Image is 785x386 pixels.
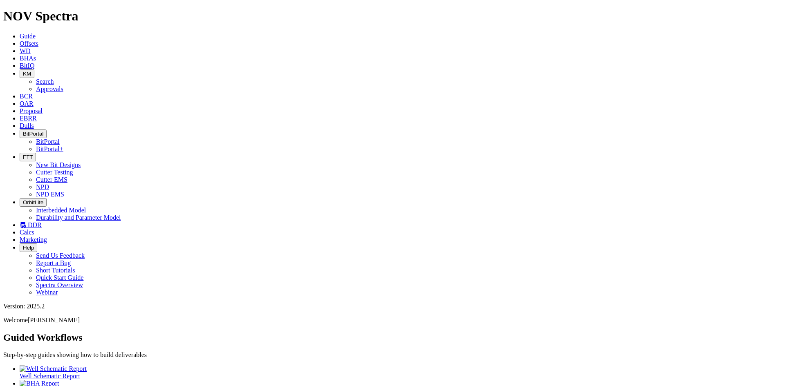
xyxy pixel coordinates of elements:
[20,365,87,373] img: Well Schematic Report
[20,122,34,129] a: Dulls
[20,198,47,207] button: OrbitLite
[36,183,49,190] a: NPD
[20,236,47,243] a: Marketing
[36,85,63,92] a: Approvals
[20,365,782,379] a: Well Schematic Report Well Schematic Report
[20,129,47,138] button: BitPortal
[3,303,782,310] div: Version: 2025.2
[36,161,81,168] a: New Bit Designs
[28,317,80,324] span: [PERSON_NAME]
[36,78,54,85] a: Search
[20,115,37,122] a: EBRR
[36,281,83,288] a: Spectra Overview
[23,154,33,160] span: FTT
[23,245,34,251] span: Help
[23,71,31,77] span: KM
[3,351,782,359] p: Step-by-step guides showing how to build deliverables
[20,55,36,62] a: BHAs
[20,40,38,47] a: Offsets
[36,138,60,145] a: BitPortal
[36,207,86,214] a: Interbedded Model
[36,169,73,176] a: Cutter Testing
[36,274,83,281] a: Quick Start Guide
[36,289,58,296] a: Webinar
[20,373,80,379] span: Well Schematic Report
[20,100,34,107] a: OAR
[20,69,34,78] button: KM
[3,9,782,24] h1: NOV Spectra
[36,191,64,198] a: NPD EMS
[20,221,42,228] a: DDR
[20,33,36,40] a: Guide
[20,229,34,236] a: Calcs
[36,252,85,259] a: Send Us Feedback
[20,47,31,54] a: WD
[20,243,37,252] button: Help
[20,62,34,69] a: BitIQ
[23,199,43,205] span: OrbitLite
[23,131,43,137] span: BitPortal
[3,317,782,324] p: Welcome
[20,153,36,161] button: FTT
[20,107,43,114] a: Proposal
[36,145,63,152] a: BitPortal+
[36,176,67,183] a: Cutter EMS
[36,214,121,221] a: Durability and Parameter Model
[36,259,71,266] a: Report a Bug
[36,267,75,274] a: Short Tutorials
[3,332,782,343] h2: Guided Workflows
[20,93,33,100] a: BCR
[28,221,42,228] span: DDR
